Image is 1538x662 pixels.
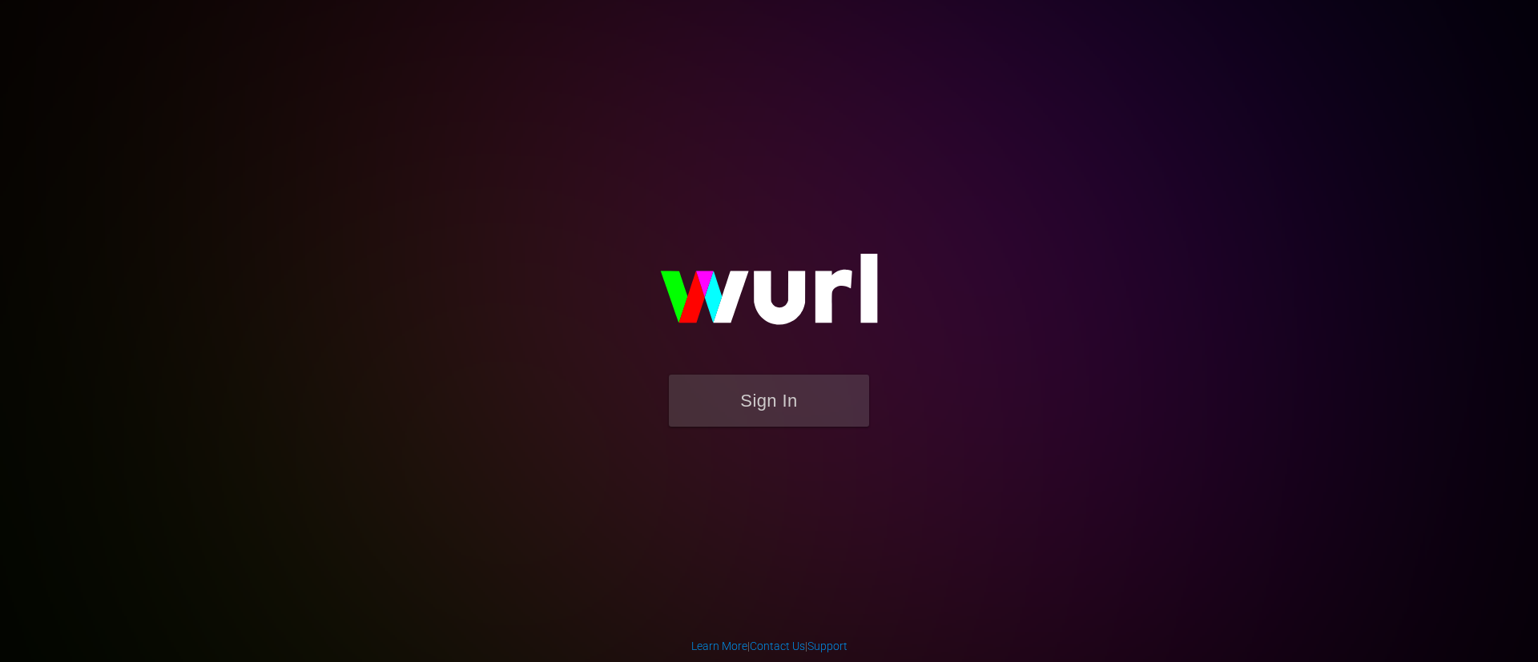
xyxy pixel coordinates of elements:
a: Contact Us [750,640,805,652]
img: wurl-logo-on-black-223613ac3d8ba8fe6dc639794a292ebdb59501304c7dfd60c99c58986ef67473.svg [609,219,929,375]
div: | | [691,638,848,654]
a: Support [807,640,848,652]
a: Learn More [691,640,747,652]
button: Sign In [669,375,869,427]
